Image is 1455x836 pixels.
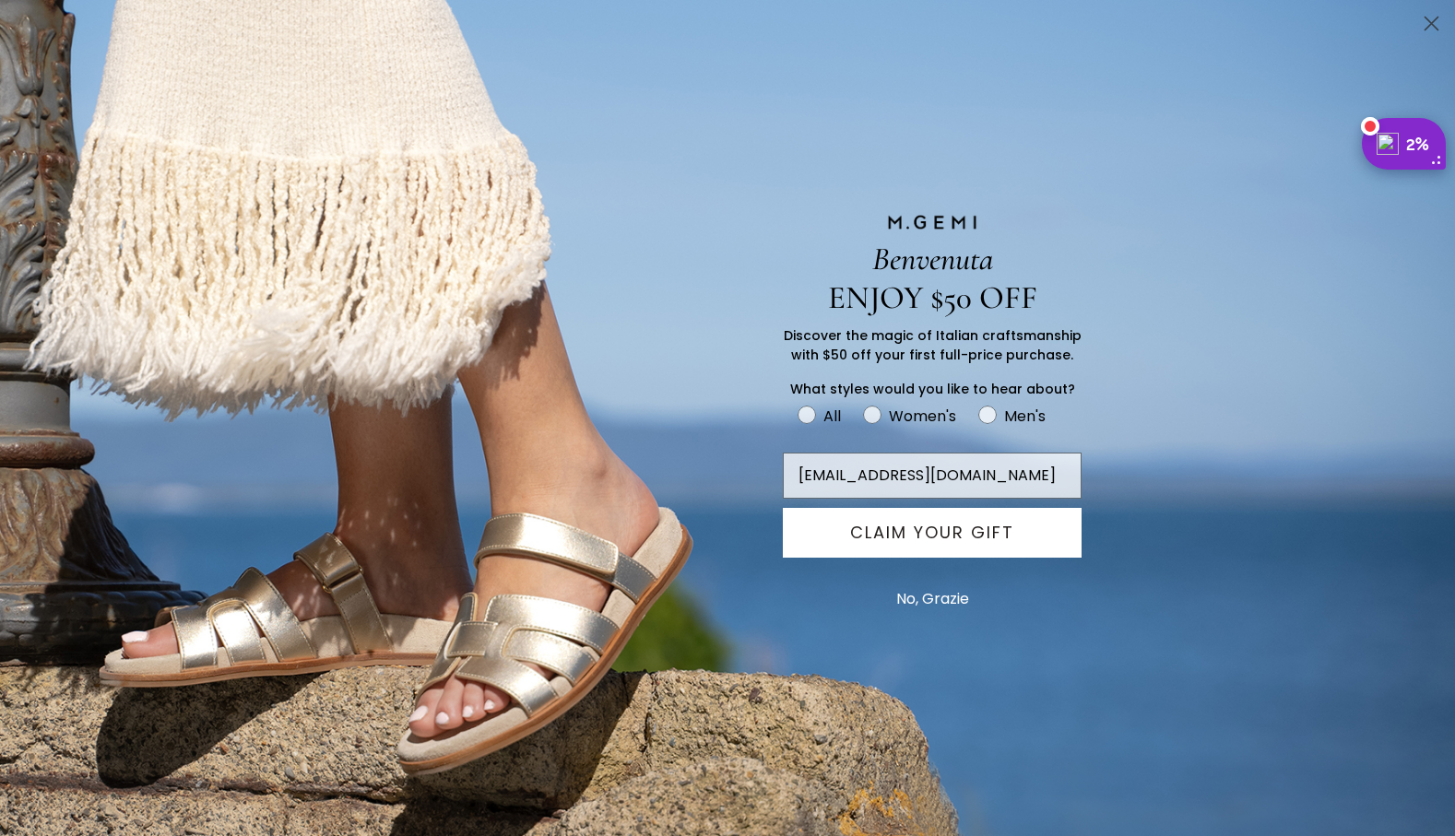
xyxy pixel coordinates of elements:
[828,278,1037,317] span: ENJOY $50 OFF
[823,405,841,428] div: All
[887,576,978,622] button: No, Grazie
[872,240,993,278] span: Benvenuta
[783,508,1082,558] button: CLAIM YOUR GIFT
[790,380,1075,398] span: What styles would you like to hear about?
[1004,405,1046,428] div: Men's
[886,214,978,230] img: M.GEMI
[783,453,1082,499] input: Email Address
[889,405,956,428] div: Women's
[784,326,1082,364] span: Discover the magic of Italian craftsmanship with $50 off your first full-price purchase.
[1415,7,1448,40] button: Close dialog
